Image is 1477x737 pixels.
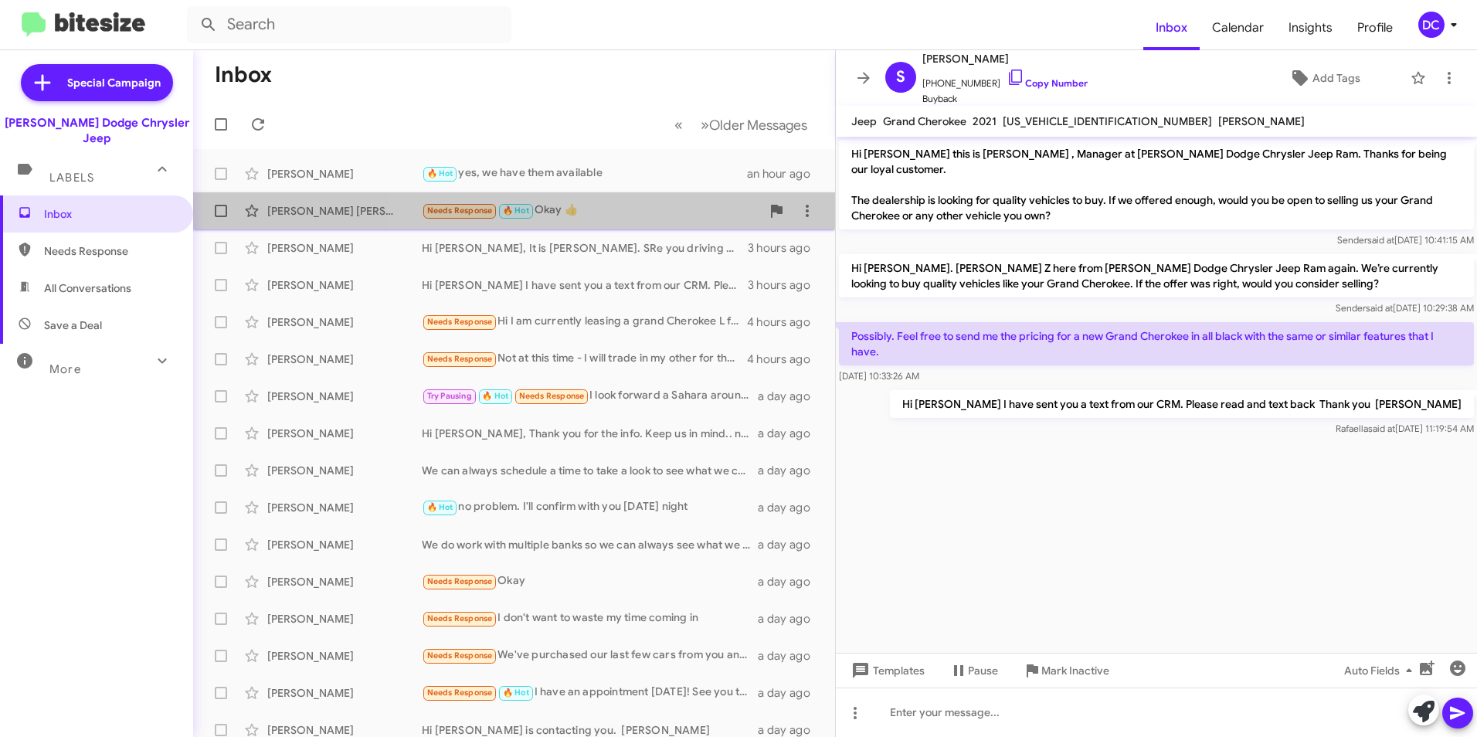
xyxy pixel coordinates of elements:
span: 2021 [973,114,997,128]
span: More [49,362,81,376]
span: Templates [848,657,925,684]
span: Needs Response [427,650,493,661]
div: [PERSON_NAME] [267,685,422,701]
span: [US_VEHICLE_IDENTIFICATION_NUMBER] [1003,114,1212,128]
div: [PERSON_NAME] [267,648,422,664]
span: 🔥 Hot [482,391,508,401]
a: Calendar [1200,5,1276,50]
div: DC [1418,12,1445,38]
span: Try Pausing [427,391,472,401]
div: [PERSON_NAME] [267,426,422,441]
p: Possibly. Feel free to send me the pricing for a new Grand Cherokee in all black with the same or... [839,322,1474,365]
span: said at [1368,423,1395,434]
div: I have an appointment [DATE]! See you then. Thanks so much :-) [422,684,758,701]
div: a day ago [758,685,823,701]
div: a day ago [758,648,823,664]
div: a day ago [758,611,823,627]
button: DC [1405,12,1460,38]
div: Hi [PERSON_NAME] I have sent you a text from our CRM. Please read and text back Thank you [PERSON... [422,277,748,293]
div: [PERSON_NAME] [267,277,422,293]
span: Sender [DATE] 10:29:38 AM [1336,302,1474,314]
div: [PERSON_NAME] [267,352,422,367]
button: Pause [937,657,1010,684]
span: Labels [49,171,94,185]
p: Hi [PERSON_NAME]. [PERSON_NAME] Z here from [PERSON_NAME] Dodge Chrysler Jeep Ram again. We’re cu... [839,254,1474,297]
div: a day ago [758,537,823,552]
span: Rafaella [DATE] 11:19:54 AM [1336,423,1474,434]
span: Older Messages [709,117,807,134]
span: Inbox [44,206,175,222]
span: [DATE] 10:33:26 AM [839,370,919,382]
div: [PERSON_NAME] [267,240,422,256]
span: Mark Inactive [1041,657,1109,684]
nav: Page navigation example [666,109,817,141]
div: Okay [422,572,758,590]
div: [PERSON_NAME] [267,463,422,478]
div: [PERSON_NAME] [267,537,422,552]
button: Mark Inactive [1010,657,1122,684]
span: Needs Response [427,205,493,216]
span: said at [1366,302,1393,314]
div: Hi [PERSON_NAME], Thank you for the info. Keep us in mind.. nie;[DOMAIN_NAME]....Hope to see you ... [422,426,758,441]
button: Auto Fields [1332,657,1431,684]
span: Needs Response [427,688,493,698]
span: 🔥 Hot [503,205,529,216]
div: Okay 👍 [422,202,761,219]
div: a day ago [758,426,823,441]
span: Add Tags [1312,64,1360,92]
span: Special Campaign [67,75,161,90]
div: [PERSON_NAME] [267,574,422,589]
span: Pause [968,657,998,684]
span: « [674,115,683,134]
span: » [701,115,709,134]
div: a day ago [758,500,823,515]
div: an hour ago [747,166,823,182]
p: Hi [PERSON_NAME] I have sent you a text from our CRM. Please read and text back Thank you [PERSON... [890,390,1474,418]
span: 🔥 Hot [427,502,453,512]
span: Needs Response [427,613,493,623]
a: Special Campaign [21,64,173,101]
div: [PERSON_NAME] [267,389,422,404]
span: Auto Fields [1344,657,1418,684]
span: Needs Response [427,317,493,327]
input: Search [187,6,511,43]
button: Add Tags [1246,64,1403,92]
div: 3 hours ago [748,277,823,293]
p: Hi [PERSON_NAME] this is [PERSON_NAME] , Manager at [PERSON_NAME] Dodge Chrysler Jeep Ram. Thanks... [839,140,1474,229]
a: Insights [1276,5,1345,50]
div: a day ago [758,574,823,589]
div: 3 hours ago [748,240,823,256]
div: We do work with multiple banks so we can always see what we can do for you when you come in. Did ... [422,537,758,552]
div: [PERSON_NAME] [267,500,422,515]
a: Profile [1345,5,1405,50]
span: Save a Deal [44,318,102,333]
div: I look forward a Sahara around 30k [422,387,758,405]
span: [PERSON_NAME] [1218,114,1305,128]
span: 🔥 Hot [503,688,529,698]
div: yes, we have them available [422,165,747,182]
button: Next [691,109,817,141]
div: I don't want to waste my time coming in [422,610,758,627]
span: Sender [DATE] 10:41:15 AM [1337,234,1474,246]
div: We can always schedule a time to take a look to see what we can do for you. Let me know if you wo... [422,463,758,478]
div: a day ago [758,389,823,404]
div: [PERSON_NAME] [267,166,422,182]
div: Hi [PERSON_NAME], It is [PERSON_NAME]. SRe you driving a 2017 Grand Cherokee? [422,240,748,256]
a: Inbox [1143,5,1200,50]
span: said at [1367,234,1394,246]
span: Needs Response [44,243,175,259]
span: Needs Response [519,391,585,401]
span: Needs Response [427,354,493,364]
div: [PERSON_NAME] [267,314,422,330]
span: Needs Response [427,576,493,586]
span: [PHONE_NUMBER] [922,68,1088,91]
div: 4 hours ago [747,314,823,330]
a: Copy Number [1007,77,1088,89]
div: We've purchased our last few cars from you and would have liked to continue but are limited at th... [422,647,758,664]
button: Templates [836,657,937,684]
div: 4 hours ago [747,352,823,367]
div: a day ago [758,463,823,478]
